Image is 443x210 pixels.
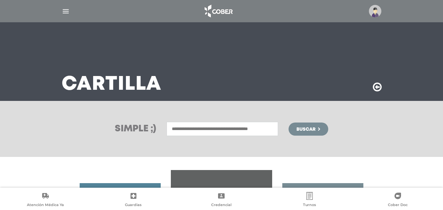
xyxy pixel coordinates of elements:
[1,192,90,209] a: Atención Médica Ya
[388,202,408,208] span: Cober Doc
[62,7,70,15] img: Cober_menu-lines-white.svg
[211,202,232,208] span: Credencial
[289,123,328,136] button: Buscar
[125,202,142,208] span: Guardias
[369,5,381,17] img: profile-placeholder.svg
[296,127,315,132] span: Buscar
[90,192,178,209] a: Guardias
[353,192,442,209] a: Cober Doc
[62,76,161,93] h3: Cartilla
[266,192,354,209] a: Turnos
[115,124,156,134] h3: Simple ;)
[27,202,64,208] span: Atención Médica Ya
[303,202,316,208] span: Turnos
[201,3,235,19] img: logo_cober_home-white.png
[177,192,266,209] a: Credencial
